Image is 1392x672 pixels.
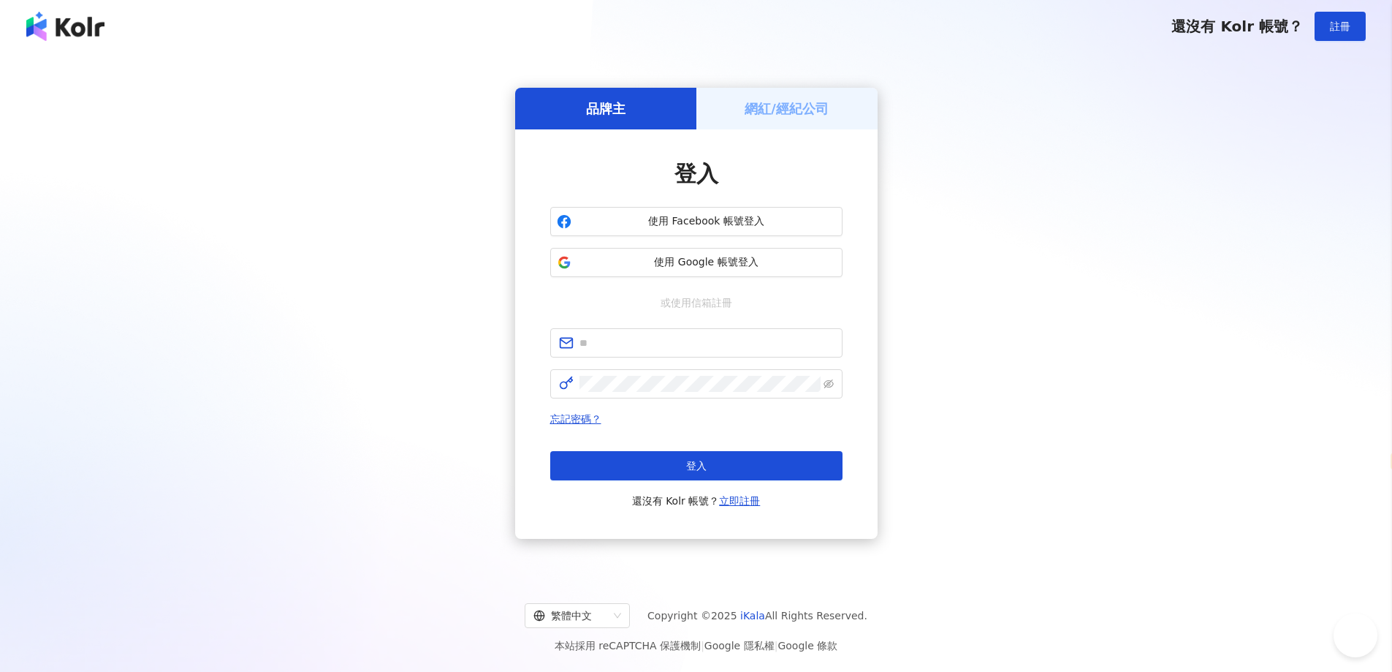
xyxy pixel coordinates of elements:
[1330,20,1350,32] span: 註冊
[550,207,843,236] button: 使用 Facebook 帳號登入
[650,295,742,311] span: 或使用信箱註冊
[647,607,867,624] span: Copyright © 2025 All Rights Reserved.
[533,604,608,627] div: 繁體中文
[686,460,707,472] span: 登入
[577,255,836,270] span: 使用 Google 帳號登入
[740,610,765,622] a: iKala
[719,495,760,507] a: 立即註冊
[1171,18,1303,35] span: 還沒有 Kolr 帳號？
[824,379,834,389] span: eye-invisible
[701,640,704,652] span: |
[550,451,843,480] button: 登入
[632,492,761,510] span: 還沒有 Kolr 帳號？
[26,12,104,41] img: logo
[550,248,843,277] button: 使用 Google 帳號登入
[1315,12,1366,41] button: 註冊
[674,161,718,186] span: 登入
[777,640,837,652] a: Google 條款
[577,214,836,229] span: 使用 Facebook 帳號登入
[775,640,778,652] span: |
[555,637,837,654] span: 本站採用 reCAPTCHA 保護機制
[1334,614,1377,657] iframe: Help Scout Beacon - Open
[550,413,601,425] a: 忘記密碼？
[745,99,829,118] h5: 網紅/經紀公司
[704,640,775,652] a: Google 隱私權
[586,99,625,118] h5: 品牌主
